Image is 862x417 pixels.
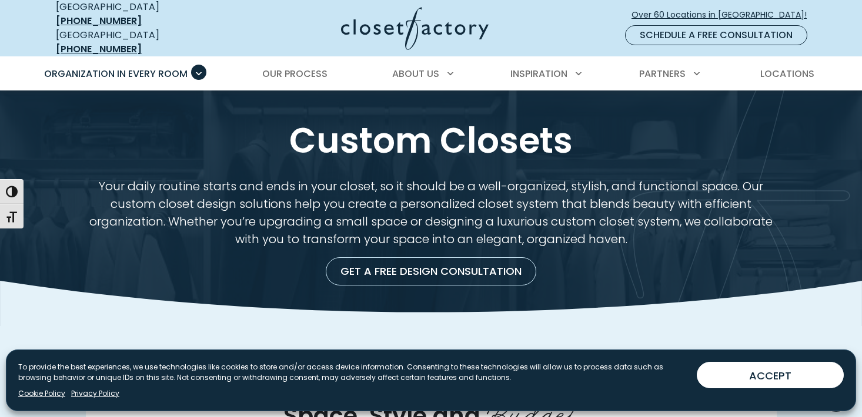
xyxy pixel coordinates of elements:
[341,7,489,50] img: Closet Factory Logo
[510,67,567,80] span: Inspiration
[639,67,686,80] span: Partners
[18,362,687,383] p: To provide the best experiences, we use technologies like cookies to store and/or access device i...
[71,388,119,399] a: Privacy Policy
[392,67,439,80] span: About Us
[625,25,807,45] a: Schedule a Free Consultation
[86,177,777,248] p: Your daily routine starts and ends in your closet, so it should be a well-organized, stylish, and...
[56,28,226,56] div: [GEOGRAPHIC_DATA]
[54,119,808,163] h1: Custom Closets
[631,5,817,25] a: Over 60 Locations in [GEOGRAPHIC_DATA]!
[760,67,814,80] span: Locations
[36,58,826,90] nav: Primary Menu
[18,388,65,399] a: Cookie Policy
[44,67,188,80] span: Organization in Every Room
[326,257,536,285] a: Get a Free Design Consultation
[697,362,844,388] button: ACCEPT
[56,14,142,28] a: [PHONE_NUMBER]
[262,67,328,80] span: Our Process
[56,42,142,56] a: [PHONE_NUMBER]
[632,9,816,21] span: Over 60 Locations in [GEOGRAPHIC_DATA]!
